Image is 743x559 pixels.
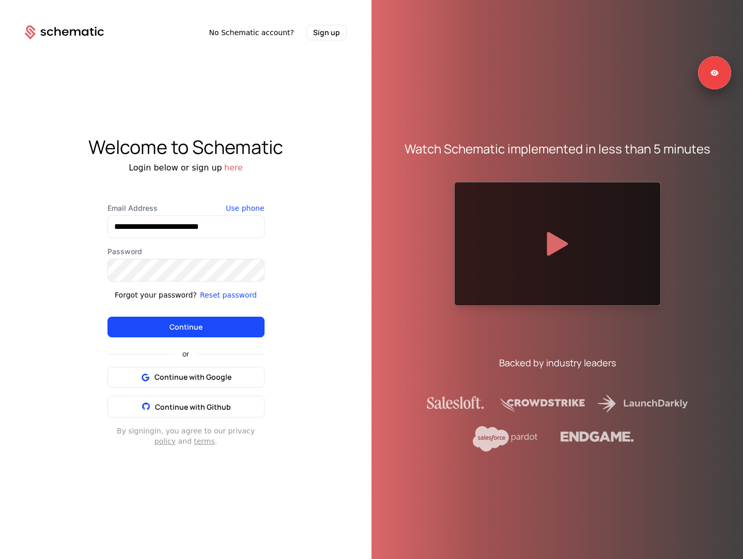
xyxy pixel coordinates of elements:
button: Continue [107,317,265,337]
button: Continue with Github [107,396,265,417]
button: Continue with Google [107,367,265,387]
span: Continue with Google [154,372,231,382]
span: No Schematic account? [209,27,294,38]
button: Use phone [226,203,264,213]
a: terms [194,437,215,445]
button: here [224,162,243,174]
label: Password [107,246,265,257]
label: Email Address [107,203,265,213]
span: Continue with Github [155,402,231,412]
button: Sign up [306,25,347,40]
button: Reset password [200,290,257,300]
a: policy [154,437,176,445]
div: Forgot your password? [115,290,197,300]
span: or [174,350,197,358]
div: Watch Schematic implemented in less than 5 minutes [405,141,710,157]
div: Backed by industry leaders [499,355,616,370]
div: By signing in , you agree to our privacy and . [107,426,265,446]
